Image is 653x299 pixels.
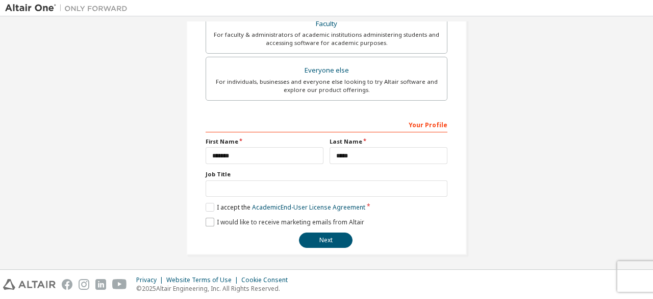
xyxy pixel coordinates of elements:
[136,284,294,293] p: © 2025 Altair Engineering, Inc. All Rights Reserved.
[299,233,353,248] button: Next
[112,279,127,290] img: youtube.svg
[79,279,89,290] img: instagram.svg
[330,137,447,146] label: Last Name
[136,276,166,284] div: Privacy
[62,279,72,290] img: facebook.svg
[212,63,441,78] div: Everyone else
[252,203,365,212] a: Academic End-User License Agreement
[3,279,56,290] img: altair_logo.svg
[206,203,365,212] label: I accept the
[206,170,447,178] label: Job Title
[212,17,441,31] div: Faculty
[212,31,441,47] div: For faculty & administrators of academic institutions administering students and accessing softwa...
[166,276,241,284] div: Website Terms of Use
[5,3,133,13] img: Altair One
[241,276,294,284] div: Cookie Consent
[206,218,364,226] label: I would like to receive marketing emails from Altair
[212,78,441,94] div: For individuals, businesses and everyone else looking to try Altair software and explore our prod...
[206,137,323,146] label: First Name
[206,116,447,132] div: Your Profile
[95,279,106,290] img: linkedin.svg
